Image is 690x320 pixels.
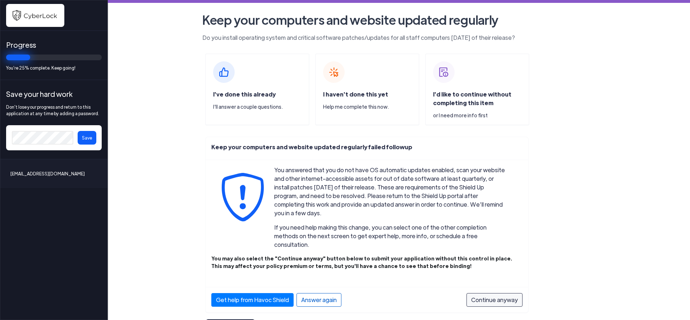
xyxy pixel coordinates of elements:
p: Help me complete this now. [323,103,419,110]
img: shield-up-cannot-complete.svg [433,61,455,83]
span: You're 25% complete. Keep going! [6,65,102,71]
span: I'd like to continue without completing this item [433,90,511,107]
p: Keep your computers and website updated regularly failed followup [211,143,523,151]
p: or I need more info first [433,112,529,119]
span: Save your hard work [6,89,102,99]
div: Answer again [296,293,341,307]
h2: Keep your computers and website updated regularly [199,9,598,30]
span: Don't lose your progress and return to this application at any time by adding a password. [6,104,102,117]
button: Save [78,131,96,145]
p: You answered that you do not have OS automatic updates enabled, scan your website and other inter... [274,166,508,217]
a: Continue anyway [466,293,523,307]
img: shield-exclamation-blue.svg [218,173,267,221]
img: shield-up-not-done.svg [323,61,345,83]
div: Get help from Havoc Shield [211,293,294,307]
span: Progress [6,39,102,50]
img: WsWFlTy4injDy9wapnjxqXr0jTOfomdeIMoCTJtY.png [6,4,64,27]
div: You may also select the "Continue anyway" button below to submit your application without this co... [211,255,523,270]
p: If you need help making this change, you can select one of the other completion methods on the ne... [274,223,508,249]
span: [EMAIL_ADDRESS][DOMAIN_NAME] [10,168,85,179]
iframe: Chat Widget [570,243,690,320]
span: I've done this already [213,90,276,98]
span: I haven't done this yet [323,90,388,98]
img: shield-up-already-done.svg [213,61,235,83]
p: Do you install operating system and critical software patches/updates for all staff computers [DA... [199,33,598,42]
p: I'll answer a couple questions. [213,103,309,110]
